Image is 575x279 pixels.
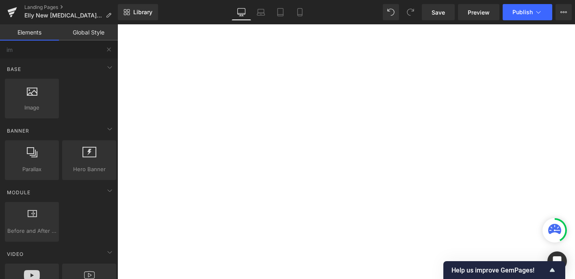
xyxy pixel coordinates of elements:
a: Tablet [271,4,290,20]
span: Image [7,103,56,112]
span: Video [6,250,24,258]
button: Redo [402,4,419,20]
span: Save [432,8,445,17]
span: Hero Banner [65,165,114,174]
span: Parallax [7,165,56,174]
span: Base [6,65,22,73]
a: Landing Pages [24,4,118,11]
span: Help us improve GemPages! [451,266,547,274]
a: Preview [458,4,499,20]
a: New Library [118,4,158,20]
a: Desktop [232,4,251,20]
div: Open Intercom Messenger [547,251,567,271]
button: Publish [503,4,552,20]
a: Mobile [290,4,310,20]
span: Preview [468,8,490,17]
span: Library [133,9,152,16]
button: Show survey - Help us improve GemPages! [451,265,557,275]
button: More [555,4,572,20]
span: Publish [512,9,533,15]
a: Global Style [59,24,118,41]
button: Undo [383,4,399,20]
span: Banner [6,127,30,135]
span: Before and After Images [7,227,56,235]
a: Laptop [251,4,271,20]
span: Elly New [MEDICAL_DATA] page [24,12,102,19]
span: Module [6,189,31,196]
